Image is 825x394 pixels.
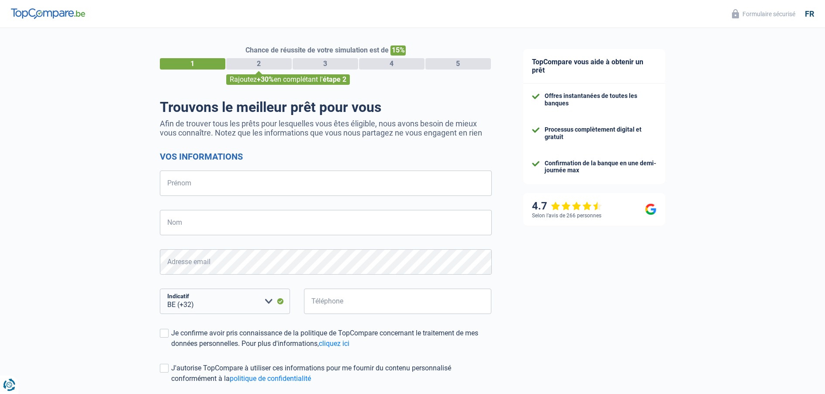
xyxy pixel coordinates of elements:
div: 2 [226,58,292,70]
div: J'autorise TopCompare à utiliser ces informations pour me fournir du contenu personnalisé conform... [171,363,492,384]
div: Processus complètement digital et gratuit [545,126,656,141]
div: fr [805,9,814,19]
span: étape 2 [323,75,346,84]
div: Offres instantanées de toutes les banques [545,92,656,107]
a: politique de confidentialité [230,374,311,383]
div: 1 [160,58,225,70]
div: Confirmation de la banque en une demi-journée max [545,160,656,174]
div: Je confirme avoir pris connaissance de la politique de TopCompare concernant le traitement de mes... [171,328,492,349]
div: Selon l’avis de 266 personnes [532,213,601,219]
button: Formulaire sécurisé [727,7,801,21]
h2: Vos informations [160,151,492,162]
div: 3 [293,58,358,70]
span: Chance de réussite de votre simulation est de [245,46,389,54]
div: Rajoutez en complétant l' [226,74,350,85]
a: cliquez ici [319,339,349,348]
div: 5 [425,58,491,70]
p: Afin de trouver tous les prêts pour lesquelles vous êtes éligible, nous avons besoin de mieux vou... [160,119,492,137]
div: 4 [359,58,425,70]
img: TopCompare Logo [11,8,85,19]
div: 4.7 [532,200,602,213]
div: TopCompare vous aide à obtenir un prêt [523,49,665,84]
span: 15% [390,45,406,56]
input: 401020304 [304,289,492,314]
span: +30% [257,75,274,84]
h1: Trouvons le meilleur prêt pour vous [160,99,492,115]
